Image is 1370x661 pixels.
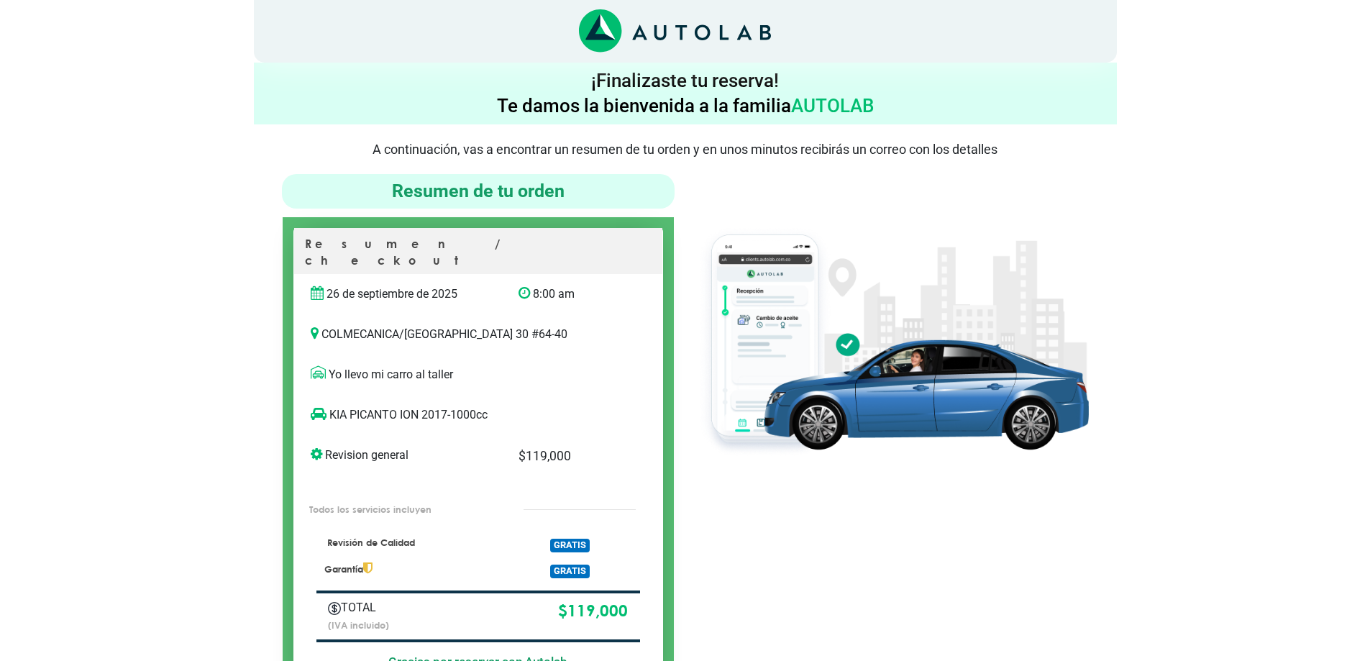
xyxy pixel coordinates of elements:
p: Revision general [311,447,497,464]
span: GRATIS [550,539,590,552]
img: Autobooking-Iconos-23.png [328,602,341,615]
p: TOTAL [328,599,441,616]
span: GRATIS [550,565,590,578]
p: Garantía [324,562,498,576]
a: Link al sitio de autolab [579,24,771,37]
p: Todos los servicios incluyen [309,503,493,516]
p: 26 de septiembre de 2025 [311,286,497,303]
p: COLMECANICA / [GEOGRAPHIC_DATA] 30 #64-40 [311,326,646,343]
p: $ 119,000 [519,447,616,465]
h4: ¡Finalizaste tu reserva! Te damos la bienvenida a la familia [260,68,1111,119]
p: $ 119,000 [462,599,628,624]
p: Resumen / checkout [305,236,652,274]
h4: Resumen de tu orden [288,180,669,203]
p: 8:00 am [519,286,616,303]
span: AUTOLAB [791,95,874,117]
p: Yo llevo mi carro al taller [311,366,646,383]
p: A continuación, vas a encontrar un resumen de tu orden y en unos minutos recibirás un correo con ... [254,142,1117,157]
p: Revisión de Calidad [324,537,498,550]
p: KIA PICANTO ION 2017-1000cc [311,406,616,424]
small: (IVA incluido) [328,619,389,631]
